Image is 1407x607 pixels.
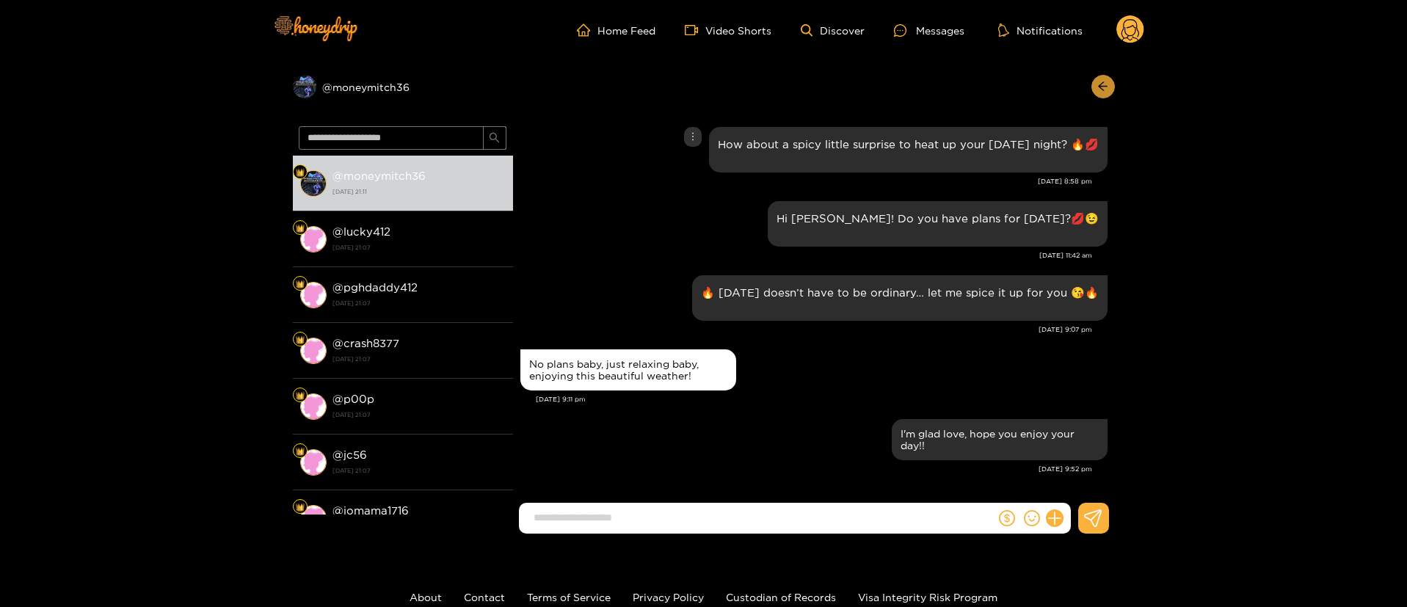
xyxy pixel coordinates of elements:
img: Fan Level [296,335,305,344]
span: smile [1024,510,1040,526]
span: more [688,131,698,142]
span: video-camera [685,23,705,37]
div: Aug. 26, 9:52 pm [892,419,1108,460]
div: [DATE] 9:52 pm [520,464,1092,474]
strong: @ jomama1716 [332,504,409,517]
a: Custodian of Records [726,592,836,603]
button: search [483,126,506,150]
img: Fan Level [296,391,305,400]
div: [DATE] 8:58 pm [520,176,1092,186]
div: I'm glad love, hope you enjoy your day!! [901,428,1099,451]
div: Aug. 26, 9:11 pm [520,349,736,390]
button: dollar [996,507,1018,529]
div: [DATE] 9:07 pm [520,324,1092,335]
strong: [DATE] 21:07 [332,352,506,366]
div: Aug. 25, 8:58 pm [709,127,1108,172]
div: [DATE] 9:11 pm [536,394,1108,404]
strong: @ crash8377 [332,337,399,349]
strong: [DATE] 21:07 [332,297,506,310]
strong: [DATE] 21:11 [332,185,506,198]
p: 🔥 [DATE] doesn’t have to be ordinary… let me spice it up for you 😘🔥 [701,284,1099,301]
img: conversation [300,170,327,197]
span: dollar [999,510,1015,526]
strong: [DATE] 21:07 [332,408,506,421]
strong: @ pghdaddy412 [332,281,418,294]
div: @moneymitch36 [293,75,513,98]
img: conversation [300,393,327,420]
div: No plans baby, just relaxing baby, enjoying this beautiful weather! [529,358,727,382]
strong: @ moneymitch36 [332,170,426,182]
strong: @ lucky412 [332,225,390,238]
img: Fan Level [296,224,305,233]
span: search [489,132,500,145]
img: conversation [300,505,327,531]
span: home [577,23,597,37]
a: Contact [464,592,505,603]
strong: [DATE] 21:07 [332,464,506,477]
a: About [410,592,442,603]
div: Aug. 26, 11:42 am [768,201,1108,247]
div: Aug. 26, 9:07 pm [692,275,1108,321]
strong: @ p00p [332,393,374,405]
p: Hi [PERSON_NAME]! Do you have plans for [DATE]?💋😉 [777,210,1099,227]
img: Fan Level [296,447,305,456]
a: Video Shorts [685,23,771,37]
img: Fan Level [296,503,305,512]
button: arrow-left [1091,75,1115,98]
img: Fan Level [296,168,305,177]
div: [DATE] 11:42 am [520,250,1092,261]
a: Home Feed [577,23,655,37]
span: arrow-left [1097,81,1108,93]
a: Terms of Service [527,592,611,603]
div: Messages [894,22,964,39]
img: conversation [300,282,327,308]
strong: @ jc56 [332,448,367,461]
strong: [DATE] 21:07 [332,241,506,254]
img: Fan Level [296,280,305,288]
img: conversation [300,226,327,252]
a: Privacy Policy [633,592,704,603]
button: Notifications [994,23,1087,37]
img: conversation [300,338,327,364]
p: How about a spicy little surprise to heat up your [DATE] night? 🔥💋 [718,136,1099,153]
img: conversation [300,449,327,476]
a: Discover [801,24,865,37]
a: Visa Integrity Risk Program [858,592,997,603]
